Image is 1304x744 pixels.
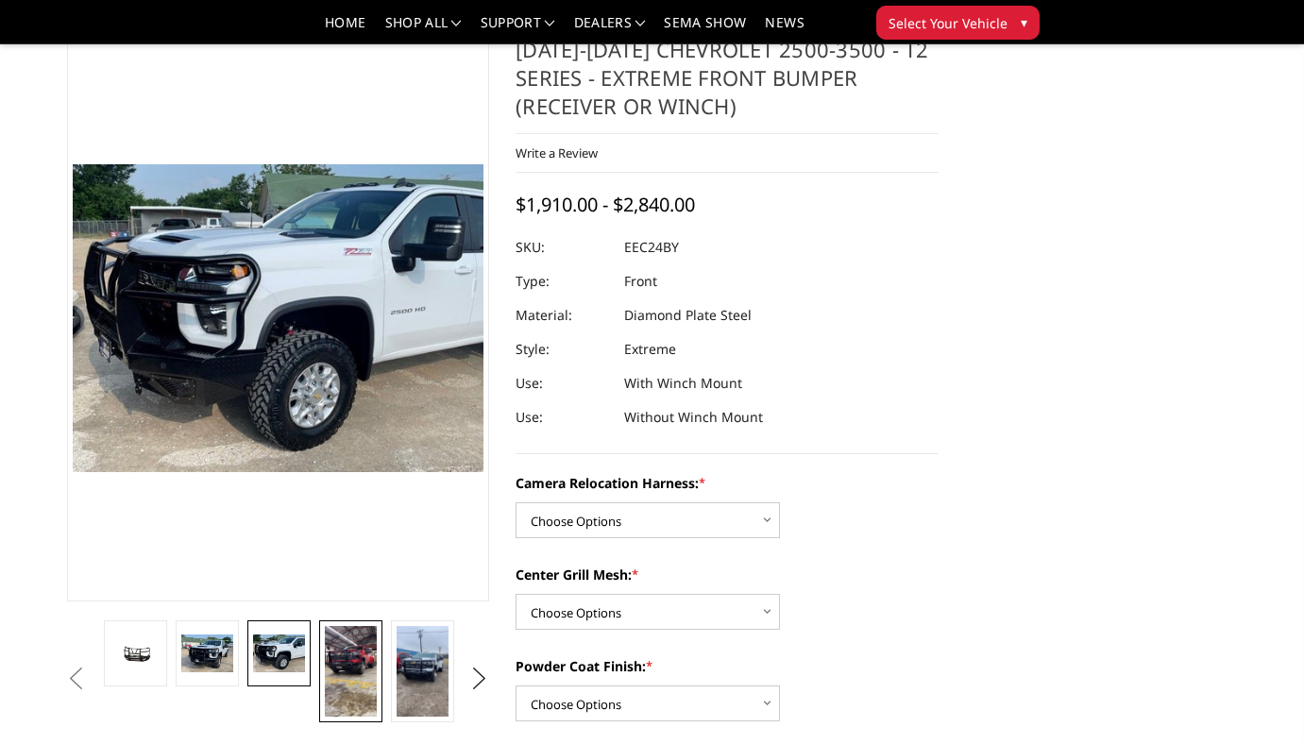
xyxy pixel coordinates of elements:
[385,16,462,43] a: shop all
[516,230,610,264] dt: SKU:
[181,634,232,673] img: 2024-2025 Chevrolet 2500-3500 - T2 Series - Extreme Front Bumper (receiver or winch)
[516,366,610,400] dt: Use:
[624,230,679,264] dd: EEC24BY
[516,332,610,366] dt: Style:
[1021,12,1027,32] span: ▾
[325,626,376,717] img: 2024-2025 Chevrolet 2500-3500 - T2 Series - Extreme Front Bumper (receiver or winch)
[516,473,939,493] label: Camera Relocation Harness:
[574,16,646,43] a: Dealers
[397,626,448,717] img: 2024-2025 Chevrolet 2500-3500 - T2 Series - Extreme Front Bumper (receiver or winch)
[62,665,91,693] button: Previous
[516,400,610,434] dt: Use:
[664,16,746,43] a: SEMA Show
[466,665,494,693] button: Next
[516,298,610,332] dt: Material:
[516,192,695,217] span: $1,910.00 - $2,840.00
[889,13,1008,33] span: Select Your Vehicle
[876,6,1040,40] button: Select Your Vehicle
[624,332,676,366] dd: Extreme
[110,641,161,665] img: 2024-2025 Chevrolet 2500-3500 - T2 Series - Extreme Front Bumper (receiver or winch)
[624,400,763,434] dd: Without Winch Mount
[765,16,804,43] a: News
[516,656,939,676] label: Powder Coat Finish:
[325,16,365,43] a: Home
[624,298,752,332] dd: Diamond Plate Steel
[516,264,610,298] dt: Type:
[481,16,555,43] a: Support
[516,565,939,584] label: Center Grill Mesh:
[516,144,598,161] a: Write a Review
[624,264,657,298] dd: Front
[67,35,490,601] a: 2024-2025 Chevrolet 2500-3500 - T2 Series - Extreme Front Bumper (receiver or winch)
[253,634,304,673] img: 2024-2025 Chevrolet 2500-3500 - T2 Series - Extreme Front Bumper (receiver or winch)
[624,366,742,400] dd: With Winch Mount
[516,35,939,134] h1: [DATE]-[DATE] Chevrolet 2500-3500 - T2 Series - Extreme Front Bumper (receiver or winch)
